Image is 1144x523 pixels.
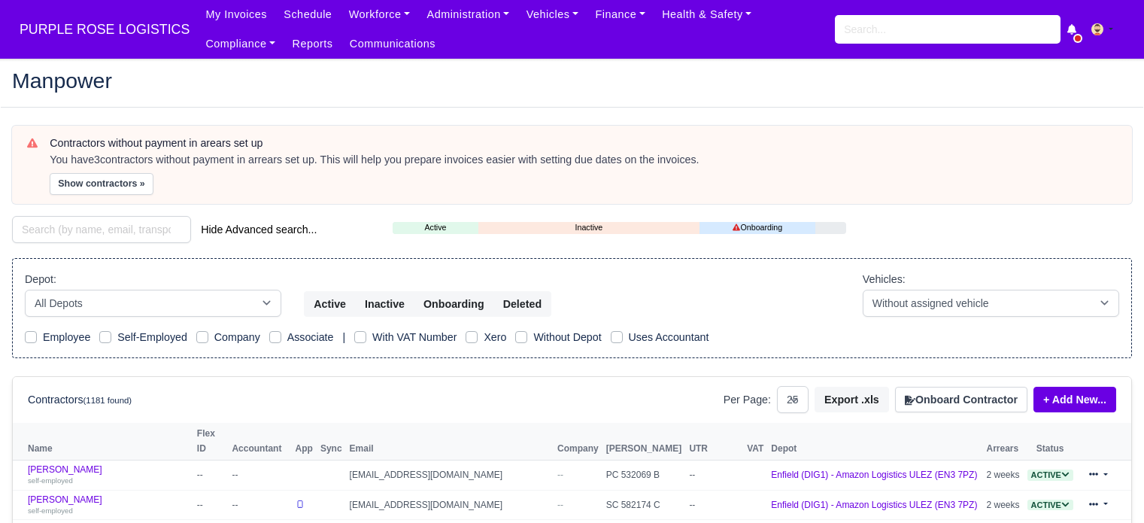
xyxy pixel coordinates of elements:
span: Active [1027,500,1073,511]
th: Sync [317,423,346,460]
th: UTR [685,423,743,460]
h2: Manpower [12,70,1132,91]
th: Company [554,423,602,460]
span: | [342,331,345,343]
label: Per Page: [724,391,771,409]
td: [EMAIL_ADDRESS][DOMAIN_NAME] [346,460,554,490]
th: Accountant [228,423,291,460]
th: Email [346,423,554,460]
th: Name [13,423,193,460]
td: -- [685,490,743,520]
a: Communications [341,29,445,59]
th: Flex ID [193,423,229,460]
a: + Add New... [1033,387,1116,412]
h6: Contractors without payment in arears set up [50,137,1117,150]
td: PC 532069 B [602,460,686,490]
th: Arrears [983,423,1024,460]
a: Active [393,221,478,234]
button: Hide Advanced search... [191,217,326,242]
button: Onboard Contractor [895,387,1027,412]
span: -- [557,500,563,510]
button: Export .xls [815,387,889,412]
th: Status [1024,423,1077,460]
label: Associate [287,329,334,346]
strong: 3 [94,154,100,166]
button: Inactive [355,291,414,317]
th: [PERSON_NAME] [602,423,686,460]
small: self-employed [28,506,73,515]
label: Self-Employed [117,329,187,346]
input: Search (by name, email, transporter id) ... [12,216,191,243]
a: Enfield (DIG1) - Amazon Logistics ULEZ (EN3 7PZ) [771,500,977,510]
button: Show contractors » [50,173,153,195]
h6: Contractors [28,394,132,406]
label: Without Depot [533,329,601,346]
td: -- [685,460,743,490]
label: Employee [43,329,90,346]
a: Enfield (DIG1) - Amazon Logistics ULEZ (EN3 7PZ) [771,470,977,480]
div: + Add New... [1027,387,1116,412]
a: Active [1027,470,1073,480]
label: Vehicles: [863,271,906,288]
button: Active [304,291,356,317]
a: [PERSON_NAME] self-employed [28,494,190,516]
a: Onboarding [699,221,815,234]
iframe: Chat Widget [1069,451,1144,523]
td: -- [193,490,229,520]
a: Active [1027,500,1073,510]
td: SC 582174 C [602,490,686,520]
button: Deleted [493,291,551,317]
span: Active [1027,470,1073,481]
a: Inactive [478,221,700,234]
th: Depot [767,423,982,460]
small: (1181 found) [83,396,132,405]
th: App [292,423,317,460]
label: Xero [484,329,506,346]
label: Depot: [25,271,56,288]
a: Reports [284,29,341,59]
td: -- [228,460,291,490]
a: [PERSON_NAME] self-employed [28,464,190,486]
label: With VAT Number [372,329,457,346]
td: -- [193,460,229,490]
div: Manpower [1,58,1143,107]
a: Compliance [197,29,284,59]
span: -- [557,470,563,480]
a: PURPLE ROSE LOGISTICS [12,15,197,44]
label: Company [214,329,260,346]
div: You have contractors without payment in arrears set up. This will help you prepare invoices easie... [50,153,1117,168]
button: Onboarding [414,291,494,317]
small: self-employed [28,476,73,485]
th: VAT [743,423,767,460]
input: Search... [835,15,1061,44]
span: PURPLE ROSE LOGISTICS [12,14,197,44]
label: Uses Accountant [629,329,709,346]
td: 2 weeks [983,460,1024,490]
td: -- [228,490,291,520]
td: 2 weeks [983,490,1024,520]
td: [EMAIL_ADDRESS][DOMAIN_NAME] [346,490,554,520]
